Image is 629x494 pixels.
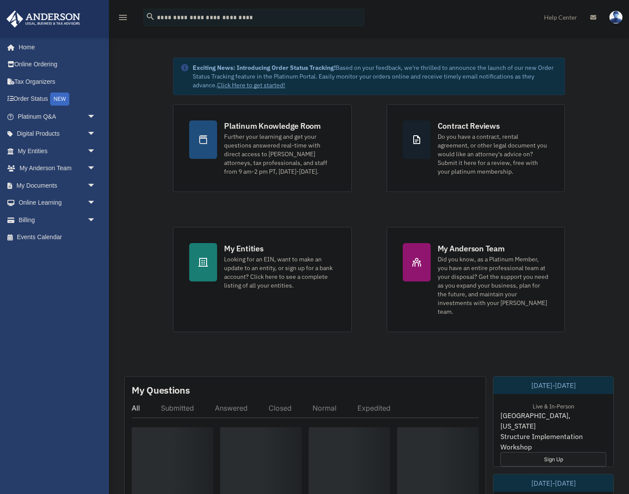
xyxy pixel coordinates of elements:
a: My Entitiesarrow_drop_down [6,142,109,160]
a: Order StatusNEW [6,90,109,108]
a: Digital Productsarrow_drop_down [6,125,109,143]
div: Live & In-Person [526,401,581,410]
span: arrow_drop_down [87,160,105,178]
a: Home [6,38,105,56]
strong: Exciting News: Introducing Order Status Tracking! [193,64,336,72]
div: [DATE]-[DATE] [493,377,613,394]
img: User Pic [609,11,622,24]
a: Events Calendar [6,229,109,246]
a: Contract Reviews Do you have a contract, rental agreement, or other legal document you would like... [387,104,565,192]
a: Click Here to get started! [217,81,285,89]
span: arrow_drop_down [87,194,105,212]
a: My Entities Looking for an EIN, want to make an update to an entity, or sign up for a bank accoun... [173,227,351,332]
div: Did you know, as a Platinum Member, you have an entire professional team at your disposal? Get th... [438,255,549,316]
img: Anderson Advisors Platinum Portal [4,10,83,27]
a: Billingarrow_drop_down [6,211,109,229]
i: search [146,12,155,21]
i: menu [118,12,128,23]
div: Further your learning and get your questions answered real-time with direct access to [PERSON_NAM... [224,132,335,176]
div: Platinum Knowledge Room [224,120,321,131]
div: Closed [269,404,292,412]
div: [DATE]-[DATE] [493,474,613,492]
div: My Anderson Team [438,243,505,254]
div: All [132,404,140,412]
div: Normal [313,404,337,412]
div: Contract Reviews [438,120,500,131]
a: Online Learningarrow_drop_down [6,194,109,212]
span: arrow_drop_down [87,125,105,143]
a: menu [118,15,128,23]
div: Expedited [357,404,391,412]
div: Answered [215,404,248,412]
div: My Entities [224,243,263,254]
span: arrow_drop_down [87,142,105,160]
div: NEW [50,93,69,106]
div: Looking for an EIN, want to make an update to an entity, or sign up for a bank account? Click her... [224,255,335,290]
div: Submitted [161,404,194,412]
span: arrow_drop_down [87,108,105,126]
a: Tax Organizers [6,73,109,90]
a: My Documentsarrow_drop_down [6,177,109,194]
a: Platinum Knowledge Room Further your learning and get your questions answered real-time with dire... [173,104,351,192]
div: My Questions [132,384,190,397]
a: Online Ordering [6,56,109,73]
a: Platinum Q&Aarrow_drop_down [6,108,109,125]
a: My Anderson Teamarrow_drop_down [6,160,109,177]
span: arrow_drop_down [87,211,105,229]
a: My Anderson Team Did you know, as a Platinum Member, you have an entire professional team at your... [387,227,565,332]
span: arrow_drop_down [87,177,105,195]
span: [GEOGRAPHIC_DATA], [US_STATE] [500,410,606,431]
div: Do you have a contract, rental agreement, or other legal document you would like an attorney's ad... [438,132,549,176]
div: Based on your feedback, we're thrilled to announce the launch of our new Order Status Tracking fe... [193,63,557,89]
span: Structure Implementation Workshop [500,431,606,452]
a: Sign Up [500,452,606,467]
